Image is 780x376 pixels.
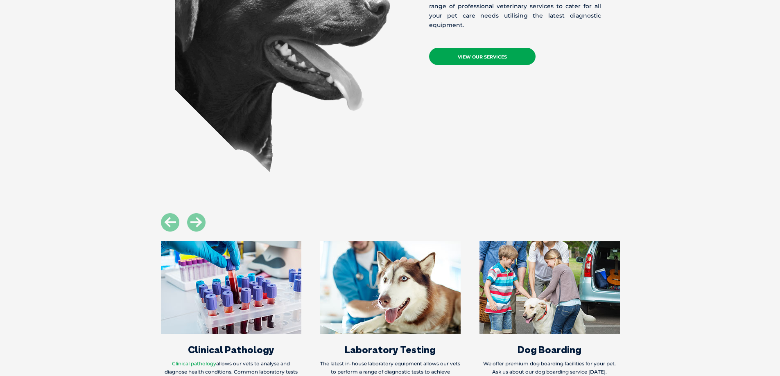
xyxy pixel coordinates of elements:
h3: Laboratory Testing [320,344,461,354]
img: Services_Laboratory_Testing [320,241,461,334]
h3: Clinical Pathology [161,344,301,354]
p: We offer premium dog boarding facilities for your pet. Ask us about our dog boarding service [DATE]. [479,360,620,376]
a: Clinical pathology [172,360,216,367]
a: View Our Services [429,48,536,65]
h3: Dog Boarding [479,344,620,354]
